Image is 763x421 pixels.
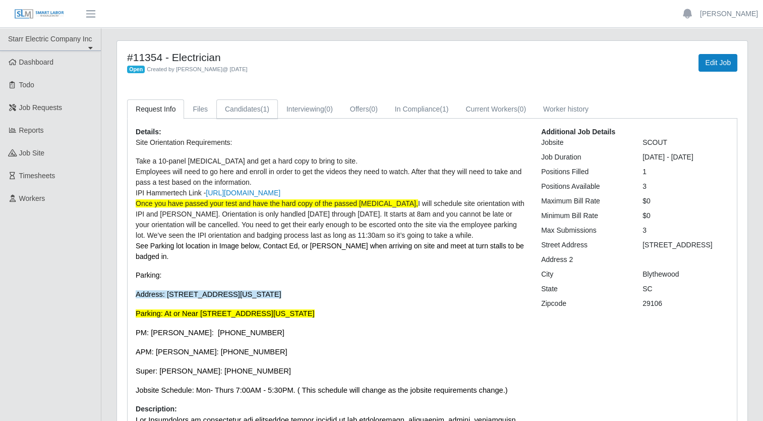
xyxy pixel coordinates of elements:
span: Address: [STREET_ADDRESS][US_STATE] [136,290,281,298]
b: Additional Job Details [541,128,615,136]
a: Request Info [127,99,184,119]
span: (0) [369,105,378,113]
span: job site [19,149,45,157]
div: Address 2 [534,254,635,265]
div: Job Duration [534,152,635,163]
div: $0 [635,210,736,221]
span: Parking: At or Near [STREET_ADDRESS][US_STATE] [136,309,315,318]
span: SCOUT [642,138,667,146]
span: Timesheets [19,172,55,180]
span: APM: [PERSON_NAME]: [PHONE_NUMBER] [136,348,287,356]
div: City [534,269,635,280]
span: Created by [PERSON_NAME] @ [DATE] [147,66,248,72]
div: Blythewood [635,269,736,280]
a: Edit Job [698,54,737,72]
span: Jobsite Schedule: Mon- Thurs 7:00AM - 5:30PM. ( This schedule will change as the jobsite requirem... [136,386,508,394]
div: [DATE] - [DATE] [635,152,736,163]
b: Details: [136,128,161,136]
span: Job Requests [19,103,63,112]
div: Street Address [534,240,635,250]
div: Positions Filled [534,167,635,177]
a: Interviewing [278,99,341,119]
a: Worker history [535,99,597,119]
span: Employees will need to go here and enroll in order to get the videos they need to watch. After th... [136,168,521,186]
span: IPI Hammertech Link - [136,189,280,197]
span: Workers [19,194,45,202]
div: 3 [635,225,736,236]
div: Positions Available [534,181,635,192]
span: (0) [324,105,333,113]
span: Super: [PERSON_NAME]: [PHONE_NUMBER] [136,367,291,375]
span: (1) [261,105,269,113]
a: Current Workers [457,99,535,119]
a: [PERSON_NAME] [700,9,758,19]
span: Site Orientation Requirements: [136,138,232,146]
a: In Compliance [386,99,457,119]
div: Jobsite [534,137,635,148]
div: State [534,284,635,294]
a: [URL][DOMAIN_NAME] [206,189,280,197]
div: Max Submissions [534,225,635,236]
a: Files [184,99,216,119]
a: Candidates [216,99,278,119]
span: PM: [PERSON_NAME]: [PHONE_NUMBER] [136,329,284,337]
b: Description: [136,405,177,413]
div: [STREET_ADDRESS] [635,240,736,250]
span: See Parking lot location in Image below, Contact Ed, or [PERSON_NAME] when arriving on site and m... [136,242,524,260]
div: Minimum Bill Rate [534,210,635,221]
div: 1 [635,167,736,177]
span: (1) [440,105,448,113]
span: Reports [19,126,44,134]
img: SLM Logo [14,9,65,20]
div: Maximum Bill Rate [534,196,635,206]
div: $0 [635,196,736,206]
a: Offers [341,99,386,119]
div: Zipcode [534,298,635,309]
span: (0) [517,105,526,113]
div: 3 [635,181,736,192]
div: SC [635,284,736,294]
span: Once you have passed your test and have the hard copy of the passed [MEDICAL_DATA], [136,199,418,207]
h4: #11354 - Electrician [127,51,477,64]
span: Todo [19,81,34,89]
span: Take a 10-panel [MEDICAL_DATA] and get a hard copy to bring to site. [136,157,358,165]
div: 29106 [635,298,736,309]
span: Open [127,66,145,74]
span: Dashboard [19,58,54,66]
span: Parking: [136,271,161,279]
